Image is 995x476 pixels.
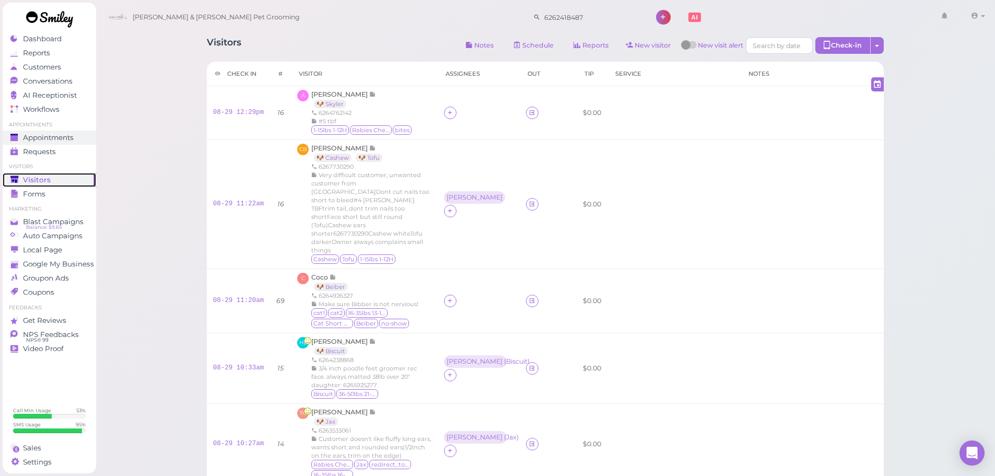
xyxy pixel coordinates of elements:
[311,109,413,117] div: 6264762142
[356,154,382,162] a: 🐶 Tofu
[311,273,330,281] span: Coco
[3,229,96,243] a: Auto Campaigns
[311,144,388,161] a: [PERSON_NAME] 🐶 Cashew 🐶 Tofu
[3,121,96,129] li: Appointments
[207,37,241,56] h1: Visitors
[26,336,49,344] span: NPS® 99
[393,125,412,135] span: bites
[23,190,45,199] span: Forms
[278,69,283,78] div: #
[350,125,392,135] span: Rabies Checked
[297,90,309,101] span: A
[311,90,376,108] a: [PERSON_NAME] 🐶 Skyler
[297,144,309,155] span: CB
[340,254,357,264] span: Tofu
[23,105,60,114] span: Workflows
[741,62,884,86] th: Notes
[3,60,96,74] a: Customers
[23,34,62,43] span: Dashboard
[311,460,353,469] span: Rabies Checked
[3,187,96,201] a: Forms
[354,460,368,469] span: Jax
[277,200,284,208] i: 16
[3,32,96,46] a: Dashboard
[277,364,284,372] i: 15
[3,46,96,60] a: Reports
[3,342,96,356] a: Video Proof
[291,62,438,86] th: Visitor
[297,337,309,349] span: HL
[746,37,813,54] input: Search by date
[457,37,502,54] button: Notes
[23,288,54,297] span: Coupons
[3,243,96,257] a: Local Page
[3,145,96,159] a: Requests
[23,260,94,269] span: Google My Business
[444,191,508,205] div: [PERSON_NAME]
[565,37,617,54] a: Reports
[23,133,74,142] span: Appointments
[23,49,50,57] span: Reports
[3,131,96,145] a: Appointments
[330,273,336,281] span: Note
[314,417,338,426] a: 🐶 Jax
[3,205,96,213] li: Marketing
[213,200,264,207] a: 08-29 11:22am
[815,37,871,54] div: Check-in
[297,273,309,284] span: C
[23,91,77,100] span: AI Receptionist
[76,407,86,414] div: 53 %
[311,338,376,355] a: [PERSON_NAME] 🐶 Biscuit
[13,421,41,428] div: SMS Usage
[617,37,680,54] a: New visitor
[311,356,431,364] div: 6264238868
[26,223,62,231] span: Balance: $9.65
[369,144,376,152] span: Note
[607,62,741,86] th: Service
[23,344,64,353] span: Video Proof
[541,9,642,26] input: Search customer
[354,319,378,328] span: Beiber
[447,358,504,365] div: [PERSON_NAME] ( Biscuit )
[311,389,335,399] span: Biscuit
[319,300,418,308] span: Make sure Bibber is not nervious!
[311,319,353,328] span: Cat Short Hair
[23,63,61,72] span: Customers
[505,37,563,54] a: Schedule
[369,338,376,345] span: Note
[23,231,83,240] span: Auto Campaigns
[3,314,96,328] a: Get Reviews
[276,297,285,305] i: 69
[311,308,327,318] span: cat1
[577,140,607,269] td: $0.00
[3,441,96,455] a: Sales
[447,194,502,201] div: [PERSON_NAME]
[213,297,264,304] a: 08-29 11:20am
[369,90,376,98] span: Note
[311,292,431,300] div: 6264926327
[520,62,548,86] th: Out
[3,102,96,117] a: Workflows
[23,176,51,184] span: Visitors
[3,455,96,469] a: Settings
[438,62,520,86] th: Assignees
[213,109,264,116] a: 08-29 12:29pm
[3,257,96,271] a: Google My Business
[23,444,41,452] span: Sales
[311,90,369,98] span: [PERSON_NAME]
[311,125,349,135] span: 1-15lbs 1-12H
[3,74,96,88] a: Conversations
[577,86,607,140] td: $0.00
[76,421,86,428] div: 95 %
[3,271,96,285] a: Groupon Ads
[277,440,284,448] i: 14
[379,319,409,328] span: no-show
[346,308,388,318] span: 16-35lbs 13-15H
[297,408,309,419] span: TC
[23,458,52,467] span: Settings
[311,162,431,171] div: 6267730290
[23,77,73,86] span: Conversations
[311,254,339,264] span: Cashew
[13,407,51,414] div: Call Min. Usage
[314,283,348,291] a: 🐶 Beiber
